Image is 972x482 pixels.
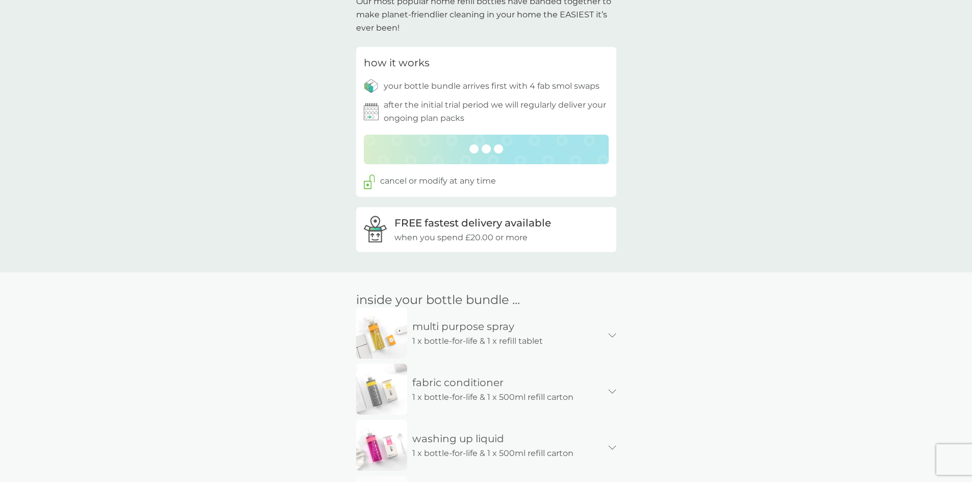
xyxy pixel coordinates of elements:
[384,98,609,124] p: after the initial trial period we will regularly deliver your ongoing plan packs
[407,430,509,447] p: washing up liquid
[407,447,579,460] p: 1 x bottle-for-life & 1 x 500ml refill carton
[407,374,509,391] p: fabric conditioner
[356,420,407,471] img: bundle-washing-up-liquid-mobile_5331d502-44bd-4619-84ef-b581b2792e86.jpg
[394,215,551,231] p: FREE fastest delivery available
[407,335,548,348] p: 1 x bottle-for-life & 1 x refill tablet
[356,308,407,359] img: bundle-spray-multi-purpose-mobile_79e05164-17e5-405f-a653-934e1b3800c8.jpg
[380,174,496,188] p: cancel or modify at any time
[356,364,407,415] img: bundle-fabric-conditioner-mobile_fc237f50-b98d-405c-99a0-642b40e73b0f.jpg
[364,55,430,71] h3: how it works
[356,293,616,308] h2: inside your bottle bundle ...
[394,231,528,244] p: when you spend £20.00 or more
[407,391,579,404] p: 1 x bottle-for-life & 1 x 500ml refill carton
[384,80,600,93] p: your bottle bundle arrives first with 4 fab smol swaps
[407,318,519,335] p: multi purpose spray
